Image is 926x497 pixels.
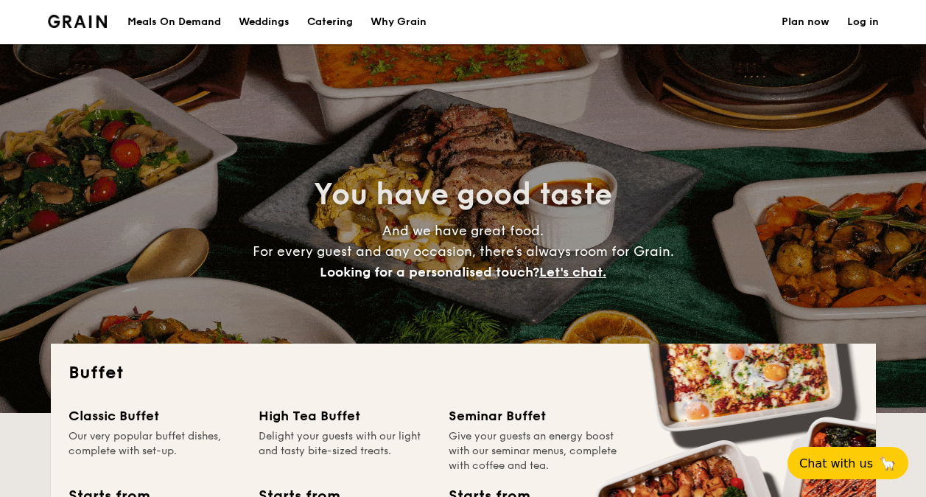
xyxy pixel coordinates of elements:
a: Logotype [48,15,108,28]
span: Let's chat. [539,264,606,280]
div: High Tea Buffet [259,406,431,426]
img: Grain [48,15,108,28]
span: 🦙 [879,455,897,472]
span: You have good taste [314,177,612,212]
div: Our very popular buffet dishes, complete with set-up. [69,429,241,473]
span: Looking for a personalised touch? [320,264,539,280]
span: And we have great food. For every guest and any occasion, there’s always room for Grain. [253,223,674,280]
div: Give your guests an energy boost with our seminar menus, complete with coffee and tea. [449,429,621,473]
h2: Buffet [69,361,858,385]
div: Classic Buffet [69,406,241,426]
div: Delight your guests with our light and tasty bite-sized treats. [259,429,431,473]
span: Chat with us [799,456,873,470]
button: Chat with us🦙 [788,447,908,479]
div: Seminar Buffet [449,406,621,426]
